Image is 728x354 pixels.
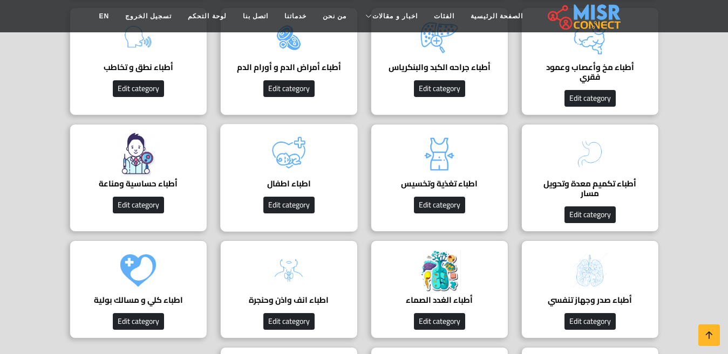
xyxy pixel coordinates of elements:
[364,240,515,338] a: أطباء الغدد الصماء Edit category
[418,16,461,59] img: YqQX0MQIdsW8MsZns42H.png
[462,6,531,26] a: الصفحة الرئيسية
[117,6,180,26] a: تسجيل الخروج
[214,240,364,338] a: اطباء انف واذن وحنجرة Edit category
[515,240,665,338] a: أطباء صدر وجهاز تنفسي Edit category
[237,179,341,189] h4: اطباء اطفال
[267,16,310,59] img: nuI8qFZNrBJULynKcuF8.png
[418,133,461,176] img: cXj4izDaZceymjrF0oop.png
[538,295,642,305] h4: أطباء صدر وجهاز تنفسي
[117,249,160,292] img: KnsPCOLPt5fyxghMapyL.png
[86,63,190,72] h4: أطباء نطق و تخاطب
[387,63,492,72] h4: أطباء جراحه الكبد والبنكرياس
[63,240,214,338] a: اطباء كلي و مسالك بولية Edit category
[180,6,234,26] a: لوحة التحكم
[214,124,364,232] a: اطباء اطفال Edit category
[237,295,341,305] h4: اطباء انف واذن وحنجرة
[364,124,515,232] a: اطباء تغذية وتخسيس Edit category
[86,295,190,305] h4: اطباء كلي و مسالك بولية
[63,124,214,232] a: أطباء حساسية ومناعة Edit category
[426,6,462,26] a: الفئات
[263,197,315,213] button: Edit category
[235,6,276,26] a: اتصل بنا
[113,80,164,97] button: Edit category
[364,8,515,115] a: أطباء جراحه الكبد والبنكرياس Edit category
[276,6,315,26] a: خدماتنا
[267,133,310,176] img: hAb0UYwr3cAOaTUD9aZ3.png
[86,179,190,189] h4: أطباء حساسية ومناعة
[387,295,492,305] h4: أطباء الغدد الصماء
[414,197,465,213] button: Edit category
[315,6,355,26] a: من نحن
[548,3,620,30] img: main.misr_connect
[113,197,164,213] button: Edit category
[387,179,492,189] h4: اطباء تغذية وتخسيس
[418,249,461,292] img: Db2GibBXDJc3RWg4qYCf.webp
[538,179,642,198] h4: أطباء تكميم معدة وتحويل مسار
[237,63,341,72] h4: أطباء أمراض الدم و أورام الدم
[568,133,611,176] img: ViofvWwr8IGxrO1ALJQI.png
[515,124,665,232] a: أطباء تكميم معدة وتحويل مسار Edit category
[214,8,364,115] a: أطباء أمراض الدم و أورام الدم Edit category
[117,133,160,176] img: vHN0mketWv55Sp8hCnEX.webp
[113,313,164,330] button: Edit category
[564,206,616,223] button: Edit category
[263,313,315,330] button: Edit category
[564,90,616,107] button: Edit category
[568,16,611,59] img: 4k8EIwm3qsYmcyKKUp2n.png
[63,8,214,115] a: أطباء نطق و تخاطب Edit category
[414,313,465,330] button: Edit category
[263,80,315,97] button: Edit category
[564,313,616,330] button: Edit category
[117,16,160,59] img: oS3snL12yBgr6YOUg1Ja.png
[568,249,611,292] img: zSdKokF0raLWd1oKEtto.png
[372,11,418,21] span: اخبار و مقالات
[355,6,426,26] a: اخبار و مقالات
[515,8,665,115] a: أطباء مخ وأعصاب وعمود فقري Edit category
[538,63,642,82] h4: أطباء مخ وأعصاب وعمود فقري
[91,6,117,26] a: EN
[414,80,465,97] button: Edit category
[267,249,310,292] img: KGcvCBiAbIxH8PEvkNIf.png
